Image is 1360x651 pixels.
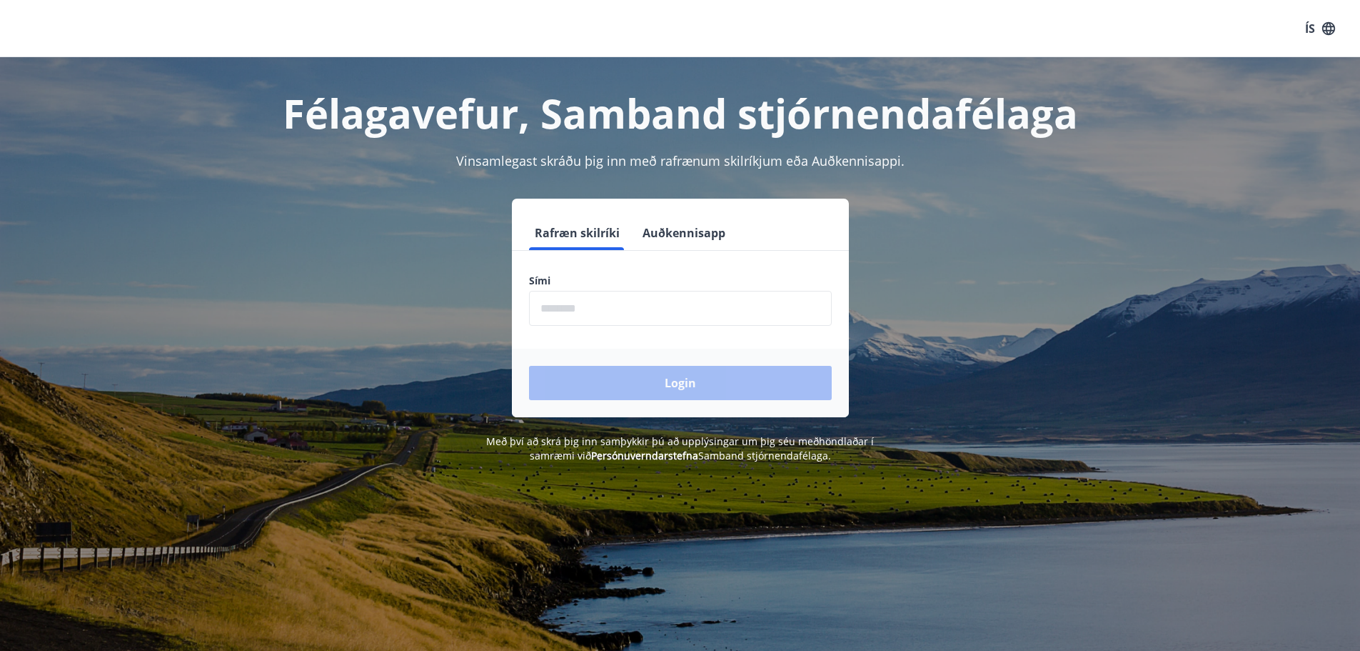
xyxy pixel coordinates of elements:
button: Auðkennisapp [637,216,731,250]
span: Með því að skrá þig inn samþykkir þú að upplýsingar um þig séu meðhöndlaðar í samræmi við Samband... [486,434,874,462]
h1: Félagavefur, Samband stjórnendafélaga [183,86,1177,140]
label: Sími [529,274,832,288]
span: Vinsamlegast skráðu þig inn með rafrænum skilríkjum eða Auðkennisappi. [456,152,905,169]
button: Rafræn skilríki [529,216,625,250]
button: ÍS [1297,16,1343,41]
a: Persónuverndarstefna [591,449,698,462]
